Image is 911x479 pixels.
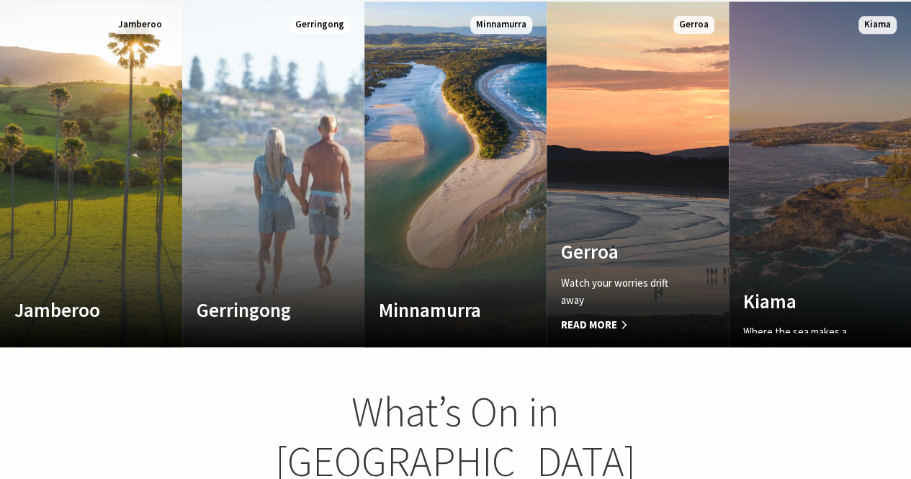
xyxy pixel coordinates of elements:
[743,323,869,358] p: Where the sea makes a noise
[290,16,350,34] span: Gerringong
[379,298,505,321] h4: Minnamurra
[112,16,168,34] span: Jamberoo
[743,290,869,313] h4: Kiama
[561,274,687,309] p: Watch your worries drift away
[182,1,364,347] a: Custom Image Used Gerringong Gerringong
[14,298,140,321] h4: Jamberoo
[197,298,323,321] h4: Gerringong
[364,1,547,347] a: Custom Image Used Minnamurra Minnamurra
[729,1,911,347] a: Custom Image Used Kiama Where the sea makes a noise Kiama
[673,16,714,34] span: Gerroa
[547,1,729,347] a: Custom Image Used Gerroa Watch your worries drift away Read More Gerroa
[561,240,687,263] h4: Gerroa
[561,316,687,333] span: Read More
[470,16,532,34] span: Minnamurra
[858,16,897,34] span: Kiama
